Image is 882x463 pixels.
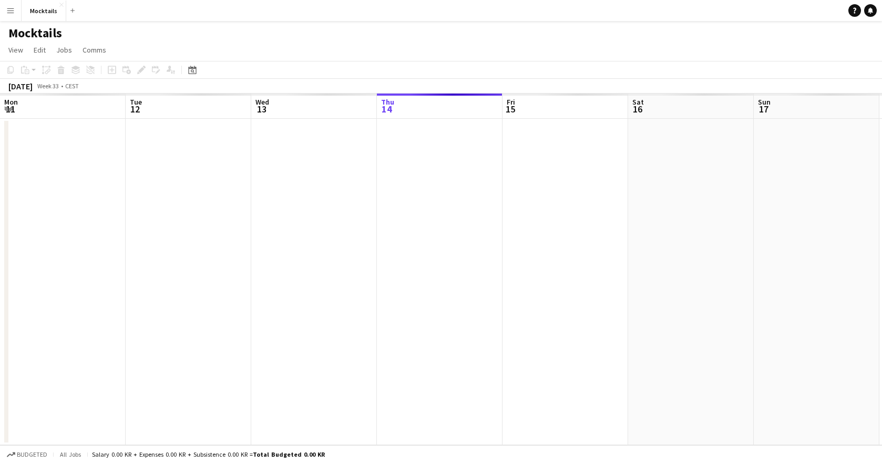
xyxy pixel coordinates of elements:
[130,97,142,107] span: Tue
[5,449,49,460] button: Budgeted
[35,82,61,90] span: Week 33
[128,103,142,115] span: 12
[756,103,771,115] span: 17
[8,25,62,41] h1: Mocktails
[4,43,27,57] a: View
[254,103,269,115] span: 13
[380,103,394,115] span: 14
[17,451,47,458] span: Budgeted
[58,450,83,458] span: All jobs
[8,45,23,55] span: View
[507,97,515,107] span: Fri
[29,43,50,57] a: Edit
[34,45,46,55] span: Edit
[78,43,110,57] a: Comms
[758,97,771,107] span: Sun
[22,1,66,21] button: Mocktails
[632,97,644,107] span: Sat
[505,103,515,115] span: 15
[56,45,72,55] span: Jobs
[4,97,18,107] span: Mon
[65,82,79,90] div: CEST
[255,97,269,107] span: Wed
[381,97,394,107] span: Thu
[3,103,18,115] span: 11
[83,45,106,55] span: Comms
[253,450,325,458] span: Total Budgeted 0.00 KR
[8,81,33,91] div: [DATE]
[52,43,76,57] a: Jobs
[92,450,325,458] div: Salary 0.00 KR + Expenses 0.00 KR + Subsistence 0.00 KR =
[631,103,644,115] span: 16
